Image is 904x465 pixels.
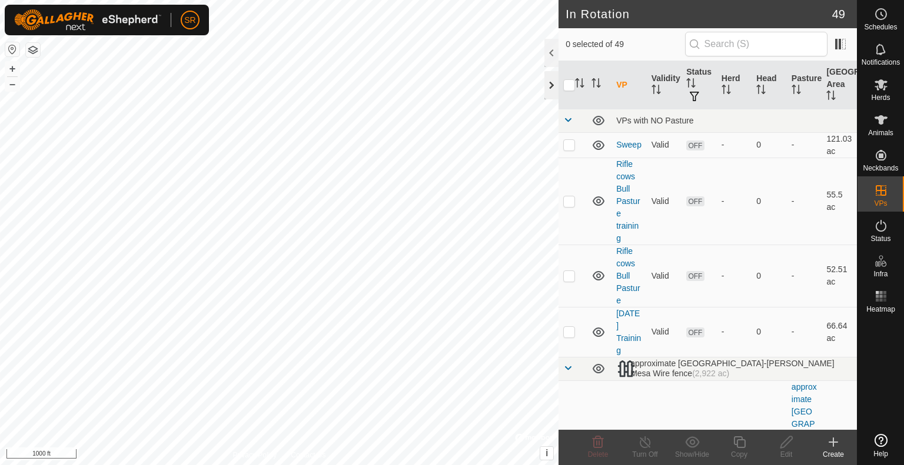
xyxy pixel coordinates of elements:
[752,61,787,109] th: Head
[616,309,641,355] a: [DATE] Training
[692,369,729,378] span: (2,922 ac)
[647,307,682,357] td: Valid
[873,270,888,277] span: Infra
[787,61,822,109] th: Pasture
[588,450,609,459] span: Delete
[752,158,787,245] td: 0
[792,86,801,96] p-sorticon: Activate to sort
[822,158,857,245] td: 55.5 ac
[717,61,752,109] th: Herd
[763,449,810,460] div: Edit
[566,38,684,51] span: 0 selected of 49
[686,271,704,281] span: OFF
[652,86,661,96] p-sorticon: Activate to sort
[685,32,827,56] input: Search (S)
[5,62,19,76] button: +
[575,80,584,89] p-sorticon: Activate to sort
[591,80,601,89] p-sorticon: Activate to sort
[752,307,787,357] td: 0
[669,449,716,460] div: Show/Hide
[871,94,890,101] span: Herds
[5,77,19,91] button: –
[756,86,766,96] p-sorticon: Activate to sort
[647,158,682,245] td: Valid
[566,7,832,21] h2: In Rotation
[873,450,888,457] span: Help
[722,139,747,151] div: -
[26,43,40,57] button: Map Layers
[233,450,277,460] a: Privacy Policy
[616,140,642,149] a: Sweep
[682,61,717,109] th: Status
[647,245,682,307] td: Valid
[716,449,763,460] div: Copy
[616,246,640,305] a: Rifle cows Bull Pasture
[826,92,836,102] p-sorticon: Activate to sort
[722,86,731,96] p-sorticon: Activate to sort
[822,132,857,158] td: 121.03 ac
[868,129,893,136] span: Animals
[686,327,704,337] span: OFF
[616,116,852,125] div: VPs with NO Pasture
[14,9,161,31] img: Gallagher Logo
[722,270,747,282] div: -
[874,200,887,207] span: VPs
[722,326,747,338] div: -
[722,195,747,208] div: -
[822,61,857,109] th: [GEOGRAPHIC_DATA] Area
[752,245,787,307] td: 0
[822,245,857,307] td: 52.51 ac
[752,132,787,158] td: 0
[291,450,325,460] a: Contact Us
[647,132,682,158] td: Valid
[5,42,19,56] button: Reset Map
[862,59,900,66] span: Notifications
[540,447,553,460] button: i
[616,159,640,243] a: Rifle cows Bull Pasture training
[611,61,647,109] th: VP
[863,165,898,172] span: Neckbands
[822,307,857,357] td: 66.64 ac
[647,61,682,109] th: Validity
[787,132,822,158] td: -
[546,448,548,458] span: i
[787,158,822,245] td: -
[686,140,704,150] span: OFF
[858,429,904,462] a: Help
[866,306,895,313] span: Heatmap
[870,235,890,242] span: Status
[686,196,704,206] span: OFF
[832,5,845,23] span: 49
[616,359,852,379] div: approximate [GEOGRAPHIC_DATA]-[PERSON_NAME] Mesa Wire fence
[864,24,897,31] span: Schedules
[686,80,696,89] p-sorticon: Activate to sort
[184,14,195,26] span: SR
[787,307,822,357] td: -
[621,449,669,460] div: Turn Off
[787,245,822,307] td: -
[810,449,857,460] div: Create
